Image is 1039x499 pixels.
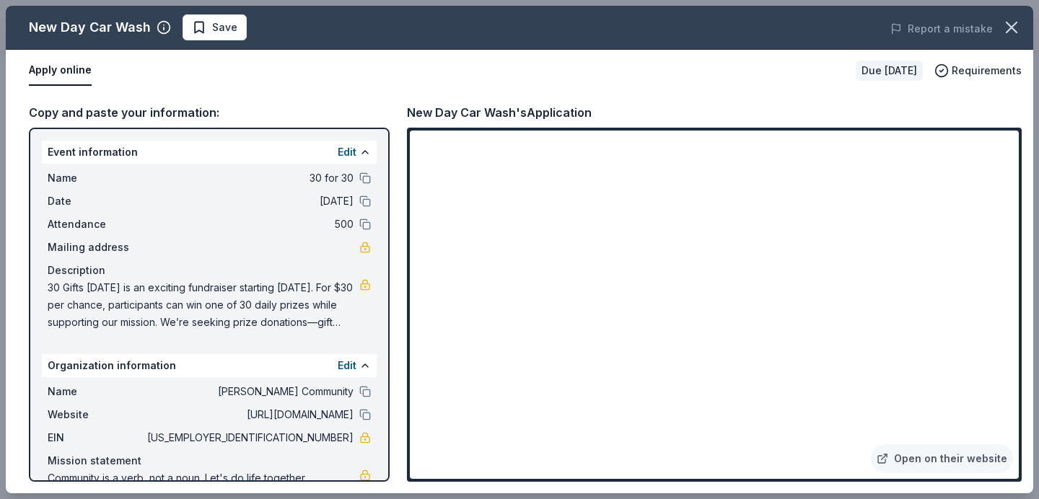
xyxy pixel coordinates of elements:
span: Date [48,193,144,210]
span: Save [212,19,237,36]
span: Requirements [952,62,1022,79]
span: [DATE] [144,193,354,210]
div: Description [48,262,371,279]
a: Open on their website [871,444,1013,473]
div: New Day Car Wash's Application [407,103,592,122]
button: Report a mistake [890,20,993,37]
span: 30 for 30 [144,169,354,187]
div: Due [DATE] [856,61,923,81]
div: Organization information [42,354,377,377]
span: Name [48,169,144,187]
span: Website [48,406,144,423]
span: [US_EMPLOYER_IDENTIFICATION_NUMBER] [144,429,354,446]
span: Mailing address [48,239,144,256]
span: 30 Gifts [DATE] is an exciting fundraiser starting [DATE]. For $30 per chance, participants can w... [48,279,359,331]
span: Name [48,383,144,400]
span: EIN [48,429,144,446]
div: New Day Car Wash [29,16,151,39]
button: Edit [338,357,356,374]
div: Event information [42,141,377,164]
span: [PERSON_NAME] Community [144,383,354,400]
button: Requirements [934,62,1022,79]
div: Copy and paste your information: [29,103,390,122]
button: Save [183,14,247,40]
button: Edit [338,143,356,161]
span: 500 [144,216,354,233]
span: [URL][DOMAIN_NAME] [144,406,354,423]
span: Attendance [48,216,144,233]
button: Apply online [29,56,92,86]
div: Mission statement [48,452,371,469]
